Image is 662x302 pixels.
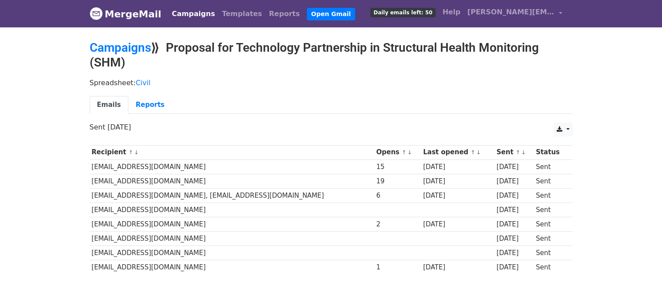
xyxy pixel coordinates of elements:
td: Sent [534,174,568,188]
a: Open Gmail [307,8,355,20]
a: Templates [218,5,265,23]
a: Campaigns [168,5,218,23]
td: Sent [534,159,568,174]
td: Sent [534,246,568,260]
td: Sent [534,203,568,217]
th: Status [534,145,568,159]
div: [DATE] [423,191,492,201]
td: [EMAIL_ADDRESS][DOMAIN_NAME], [EMAIL_ADDRESS][DOMAIN_NAME] [90,188,374,202]
a: Daily emails left: 50 [367,3,439,21]
a: Civil [136,79,151,87]
p: Spreadsheet: [90,78,573,87]
span: [PERSON_NAME][EMAIL_ADDRESS][DOMAIN_NAME] [467,7,554,17]
td: [EMAIL_ADDRESS][DOMAIN_NAME] [90,217,374,232]
th: Opens [374,145,421,159]
td: [EMAIL_ADDRESS][DOMAIN_NAME] [90,246,374,260]
td: Sent [534,232,568,246]
h2: ⟫ Proposal for Technology Partnership in Structural Health Monitoring (SHM) [90,40,573,70]
a: ↓ [134,149,139,156]
a: Reports [128,96,172,114]
div: [DATE] [497,162,532,172]
div: 15 [376,162,419,172]
div: [DATE] [497,176,532,186]
div: 6 [376,191,419,201]
a: ↑ [516,149,521,156]
a: ↑ [402,149,407,156]
td: [EMAIL_ADDRESS][DOMAIN_NAME] [90,232,374,246]
div: 19 [376,176,419,186]
a: Campaigns [90,40,151,55]
div: [DATE] [497,191,532,201]
div: 1 [376,262,419,272]
a: Help [439,3,464,21]
td: Sent [534,188,568,202]
div: [DATE] [497,219,532,229]
a: Emails [90,96,128,114]
td: [EMAIL_ADDRESS][DOMAIN_NAME] [90,203,374,217]
a: [PERSON_NAME][EMAIL_ADDRESS][DOMAIN_NAME] [464,3,566,24]
td: [EMAIL_ADDRESS][DOMAIN_NAME] [90,159,374,174]
div: [DATE] [423,176,492,186]
a: ↓ [407,149,412,156]
div: 2 [376,219,419,229]
div: [DATE] [423,262,492,272]
td: [EMAIL_ADDRESS][DOMAIN_NAME] [90,174,374,188]
th: Recipient [90,145,374,159]
a: ↓ [521,149,526,156]
td: Sent [534,260,568,275]
a: ↑ [128,149,133,156]
td: [EMAIL_ADDRESS][DOMAIN_NAME] [90,260,374,275]
a: MergeMail [90,5,161,23]
a: ↓ [476,149,481,156]
div: [DATE] [497,248,532,258]
td: Sent [534,217,568,232]
a: ↑ [470,149,475,156]
th: Last opened [421,145,494,159]
div: [DATE] [497,234,532,244]
th: Sent [494,145,534,159]
img: MergeMail logo [90,7,103,20]
a: Reports [265,5,303,23]
span: Daily emails left: 50 [370,8,435,17]
div: [DATE] [423,219,492,229]
div: [DATE] [497,262,532,272]
div: [DATE] [497,205,532,215]
p: Sent [DATE] [90,123,573,132]
div: [DATE] [423,162,492,172]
